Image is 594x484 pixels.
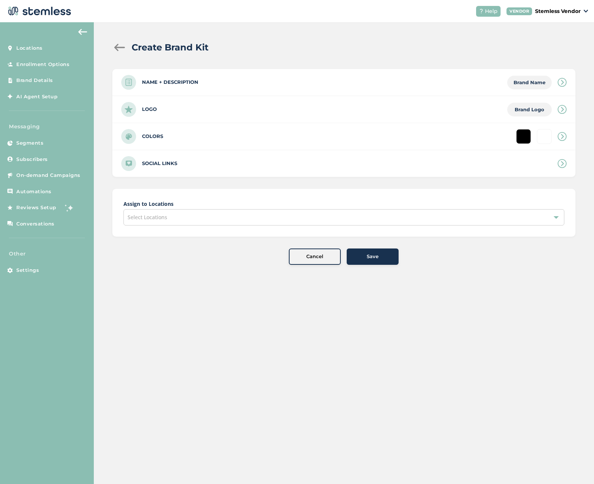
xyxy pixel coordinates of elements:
[142,133,163,140] label: Colors
[347,248,399,265] button: Save
[16,172,80,179] span: On-demand Campaigns
[123,200,564,208] label: Assign to Locations
[121,129,136,144] img: icon-colors-9530c330.svg
[78,29,87,35] img: icon-arrow-back-accent-c549486e.svg
[16,220,55,228] span: Conversations
[16,139,43,147] span: Segments
[128,214,167,221] span: Select Locations
[121,156,136,171] img: icon-social-afd90a4a.svg
[16,45,43,52] span: Locations
[584,10,588,13] img: icon_down-arrow-small-66adaf34.svg
[306,253,323,260] span: Cancel
[142,160,177,167] label: Social links
[485,7,498,15] span: Help
[16,188,52,195] span: Automations
[132,41,208,54] h2: Create Brand Kit
[514,79,545,85] span: Brand Name
[62,200,77,215] img: glitter-stars-b7820f95.gif
[16,156,48,163] span: Subscribers
[16,204,56,211] span: Reviews Setup
[16,93,57,101] span: AI Agent Setup
[16,77,53,84] span: Brand Details
[479,9,484,13] img: icon-help-white-03924b79.svg
[142,106,157,113] label: Logo
[16,61,69,68] span: Enrollment Options
[289,248,341,265] button: Cancel
[557,448,594,484] iframe: Chat Widget
[506,7,532,15] div: VENDOR
[121,102,136,117] img: icon-logo-ec9ef70e.svg
[121,75,136,90] img: icon-name-412353de.svg
[515,106,544,112] span: Brand Logo
[535,7,581,15] p: Stemless Vendor
[16,267,39,274] span: Settings
[142,79,198,86] label: Name + Description
[6,4,71,19] img: logo-dark-0685b13c.svg
[367,253,379,260] span: Save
